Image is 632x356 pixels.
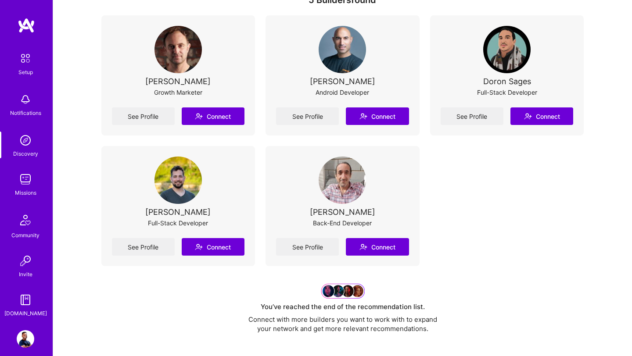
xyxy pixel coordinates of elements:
[319,26,366,73] img: User Avatar
[346,107,409,125] button: Connect
[276,107,339,125] a: See Profile
[195,112,203,120] i: icon Connect
[154,157,202,204] img: User Avatar
[18,18,35,33] img: logo
[17,252,34,270] img: Invite
[182,107,244,125] button: Connect
[310,207,375,217] div: [PERSON_NAME]
[359,243,367,251] i: icon Connect
[148,218,208,228] div: Full-Stack Developer
[319,157,366,204] img: User Avatar
[17,132,34,149] img: discovery
[145,207,211,217] div: [PERSON_NAME]
[14,330,36,348] a: User Avatar
[13,149,38,158] div: Discovery
[154,88,202,97] div: Growth Marketer
[4,309,47,318] div: [DOMAIN_NAME]
[10,108,41,117] div: Notifications
[261,302,425,311] div: You’ve reached the end of the recommendation list.
[316,88,369,97] div: Android Developer
[276,238,339,256] a: See Profile
[17,330,34,348] img: User Avatar
[195,243,203,251] i: icon Connect
[524,112,532,120] i: icon Connect
[19,270,32,279] div: Invite
[17,171,34,188] img: teamwork
[15,210,36,231] img: Community
[11,231,39,240] div: Community
[510,107,573,125] button: Connect
[154,26,202,73] img: User Avatar
[145,77,211,86] div: [PERSON_NAME]
[16,49,35,68] img: setup
[18,68,33,77] div: Setup
[359,112,367,120] i: icon Connect
[483,26,531,73] img: User Avatar
[313,218,372,228] div: Back-End Developer
[182,238,244,256] button: Connect
[441,107,503,125] a: See Profile
[346,238,409,256] button: Connect
[17,291,34,309] img: guide book
[17,91,34,108] img: bell
[477,88,537,97] div: Full-Stack Developer
[112,238,175,256] a: See Profile
[112,107,175,125] a: See Profile
[242,315,444,333] div: Connect with more builders you want to work with to expand your network and get more relevant rec...
[310,77,375,86] div: [PERSON_NAME]
[483,77,531,86] div: Doron Sages
[321,284,365,298] img: Grow your network
[15,188,36,197] div: Missions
